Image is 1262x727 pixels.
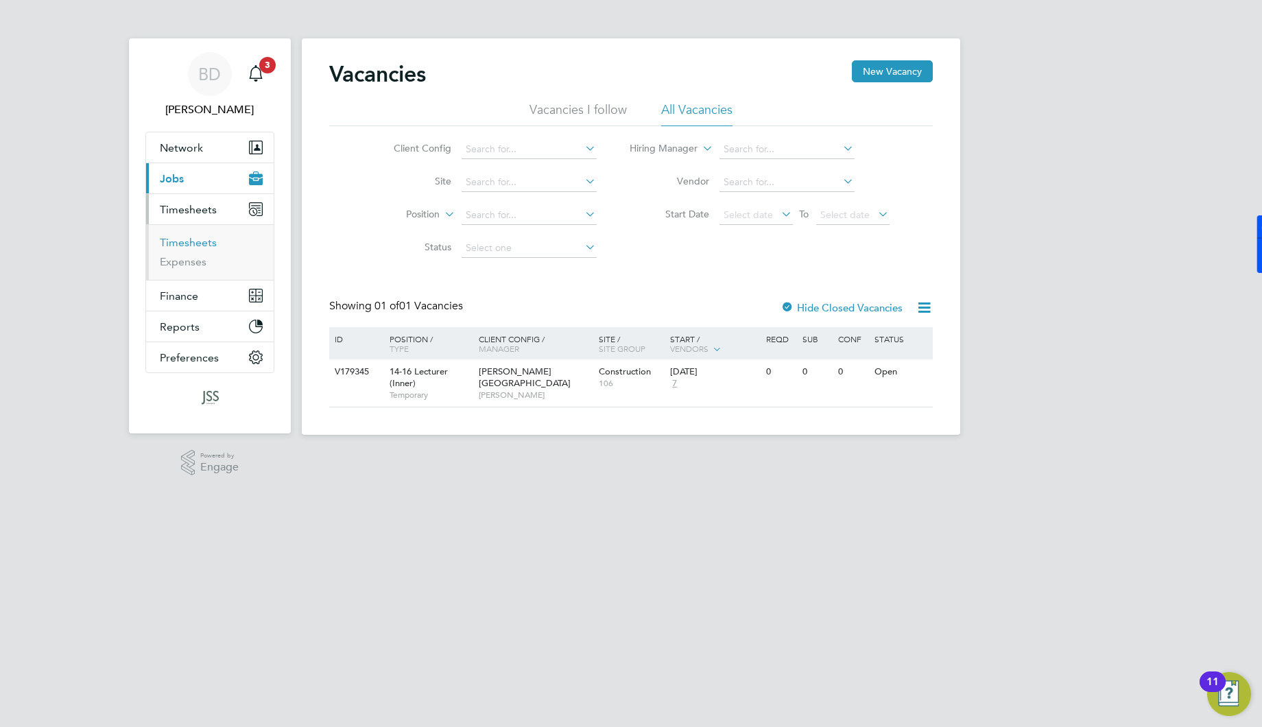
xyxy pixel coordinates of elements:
[871,359,931,385] div: Open
[374,299,399,313] span: 01 of
[329,60,426,88] h2: Vacancies
[242,52,270,96] a: 3
[160,141,203,154] span: Network
[619,142,698,156] label: Hiring Manager
[781,301,903,314] label: Hide Closed Vacancies
[670,343,709,354] span: Vendors
[373,241,452,253] label: Status
[259,57,276,73] span: 3
[462,173,597,192] input: Search for...
[799,327,835,350] div: Sub
[146,311,274,342] button: Reports
[852,60,933,82] button: New Vacancy
[667,327,763,361] div: Start /
[821,208,870,221] span: Select date
[599,378,664,389] span: 106
[160,351,219,364] span: Preferences
[479,390,592,401] span: [PERSON_NAME]
[763,327,798,350] div: Reqd
[719,173,855,192] input: Search for...
[200,450,239,462] span: Powered by
[145,387,274,409] a: Go to home page
[198,387,222,409] img: jss-search-logo-retina.png
[146,132,274,163] button: Network
[181,450,239,476] a: Powered byEngage
[199,65,222,83] span: BD
[390,390,472,401] span: Temporary
[1207,672,1251,716] button: Open Resource Center, 11 new notifications
[479,343,519,354] span: Manager
[146,163,274,193] button: Jobs
[462,239,597,258] input: Select one
[479,366,571,389] span: [PERSON_NAME][GEOGRAPHIC_DATA]
[835,359,870,385] div: 0
[670,366,759,378] div: [DATE]
[390,366,448,389] span: 14-16 Lecturer (Inner)
[361,208,440,222] label: Position
[379,327,475,360] div: Position /
[146,224,274,280] div: Timesheets
[475,327,595,360] div: Client Config /
[331,327,379,350] div: ID
[160,320,200,333] span: Reports
[146,194,274,224] button: Timesheets
[599,343,645,354] span: Site Group
[595,327,667,360] div: Site /
[160,255,206,268] a: Expenses
[835,327,870,350] div: Conf
[373,142,452,154] label: Client Config
[145,52,274,118] a: BD[PERSON_NAME]
[462,140,597,159] input: Search for...
[529,102,627,126] li: Vacancies I follow
[1206,682,1219,700] div: 11
[670,378,679,390] span: 7
[763,359,798,385] div: 0
[661,102,733,126] li: All Vacancies
[329,299,466,313] div: Showing
[146,281,274,311] button: Finance
[599,366,651,377] span: Construction
[145,102,274,118] span: Ben Densham
[631,175,710,187] label: Vendor
[390,343,409,354] span: Type
[160,172,184,185] span: Jobs
[796,205,813,223] span: To
[374,299,463,313] span: 01 Vacancies
[871,327,931,350] div: Status
[724,208,774,221] span: Select date
[799,359,835,385] div: 0
[331,359,379,385] div: V179345
[373,175,452,187] label: Site
[160,236,217,249] a: Timesheets
[200,462,239,473] span: Engage
[146,342,274,372] button: Preferences
[129,38,291,433] nav: Main navigation
[160,203,217,216] span: Timesheets
[462,206,597,225] input: Search for...
[719,140,855,159] input: Search for...
[160,289,198,302] span: Finance
[631,208,710,220] label: Start Date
